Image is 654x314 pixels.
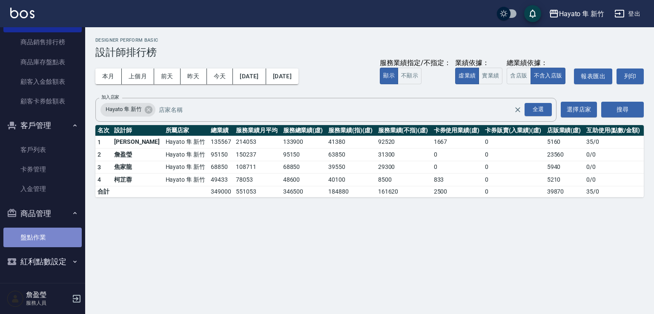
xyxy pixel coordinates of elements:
td: 39870 [545,186,584,197]
button: [DATE] [233,69,266,84]
th: 設計師 [112,125,163,136]
button: Hayato 隼 新竹 [545,5,608,23]
td: 0 [432,161,483,174]
div: Hayato 隼 新竹 [559,9,604,19]
td: 41380 [326,136,376,148]
label: 加入店家 [101,94,119,100]
td: 833 [432,174,483,186]
button: 紅利點數設定 [3,251,82,273]
td: 349000 [209,186,234,197]
a: 顧客入金餘額表 [3,72,82,91]
button: Open [523,101,554,118]
img: Person [7,290,24,307]
td: 68850 [209,161,234,174]
a: 顧客卡券餘額表 [3,91,82,111]
td: 35 / 0 [584,136,644,148]
button: Clear [512,104,524,116]
h3: 設計師排行榜 [95,46,644,58]
a: 商品銷售排行榜 [3,32,82,52]
td: 0 [483,136,545,148]
td: 31300 [376,148,432,161]
button: 昨天 [181,69,207,84]
td: 68850 [281,161,326,174]
a: 商品庫存盤點表 [3,52,82,72]
button: 含店販 [507,68,531,84]
td: 0 / 0 [584,161,644,174]
td: 39550 [326,161,376,174]
td: 1667 [432,136,483,148]
td: Hayato 隼 新竹 [163,148,209,161]
th: 服務總業績(虛) [281,125,326,136]
h2: Designer Perform Basic [95,37,644,43]
img: Logo [10,8,34,18]
th: 總業績 [209,125,234,136]
td: [PERSON_NAME] [112,136,163,148]
h5: 詹盈瑩 [26,291,69,299]
div: 總業績依據： [507,59,570,68]
td: 0 [432,148,483,161]
td: 133900 [281,136,326,148]
span: 3 [98,164,101,171]
td: 8500 [376,174,432,186]
button: 虛業績 [455,68,479,84]
td: 95150 [209,148,234,161]
table: a dense table [95,125,644,197]
th: 所屬店家 [163,125,209,136]
button: 選擇店家 [561,102,597,117]
td: 詹盈瑩 [112,148,163,161]
td: Hayato 隼 新竹 [163,136,209,148]
th: 店販業績(虛) [545,125,584,136]
td: 551053 [234,186,281,197]
td: 0 [483,148,545,161]
div: 全選 [525,103,552,116]
td: 0 [483,161,545,174]
a: 入金管理 [3,179,82,199]
td: 5210 [545,174,584,186]
button: 上個月 [122,69,154,84]
td: 0 [483,186,545,197]
button: 實業績 [479,68,502,84]
div: 業績依據： [455,59,502,68]
a: 客戶列表 [3,140,82,160]
button: 本月 [95,69,122,84]
a: 卡券管理 [3,160,82,179]
th: 互助使用(點數/金額) [584,125,644,136]
button: 搜尋 [601,102,644,117]
span: Hayato 隼 新竹 [100,105,146,114]
td: 150237 [234,148,281,161]
td: 5940 [545,161,584,174]
button: [DATE] [266,69,298,84]
button: 不顯示 [398,68,422,84]
td: 184880 [326,186,376,197]
td: 2500 [432,186,483,197]
td: 29300 [376,161,432,174]
button: 登出 [611,6,644,22]
button: 列印 [617,69,644,84]
td: 35 / 0 [584,186,644,197]
td: 柯芷蓉 [112,174,163,186]
a: 盤點作業 [3,228,82,247]
td: 135567 [209,136,234,148]
a: 報表匯出 [574,69,612,84]
td: 0 / 0 [584,148,644,161]
span: 4 [98,176,101,183]
td: 0 / 0 [584,174,644,186]
td: 5160 [545,136,584,148]
td: 92520 [376,136,432,148]
button: 客戶管理 [3,114,82,137]
td: 108711 [234,161,281,174]
td: 合計 [95,186,112,197]
td: 焦家龍 [112,161,163,174]
button: 不含入店販 [531,68,566,84]
td: 95150 [281,148,326,161]
button: 今天 [207,69,233,84]
th: 服務業績月平均 [234,125,281,136]
span: 1 [98,139,101,146]
button: 前天 [154,69,181,84]
td: 161620 [376,186,432,197]
td: 214053 [234,136,281,148]
td: 63850 [326,148,376,161]
td: 0 [483,174,545,186]
th: 卡券使用業績(虛) [432,125,483,136]
button: 顯示 [380,68,398,84]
